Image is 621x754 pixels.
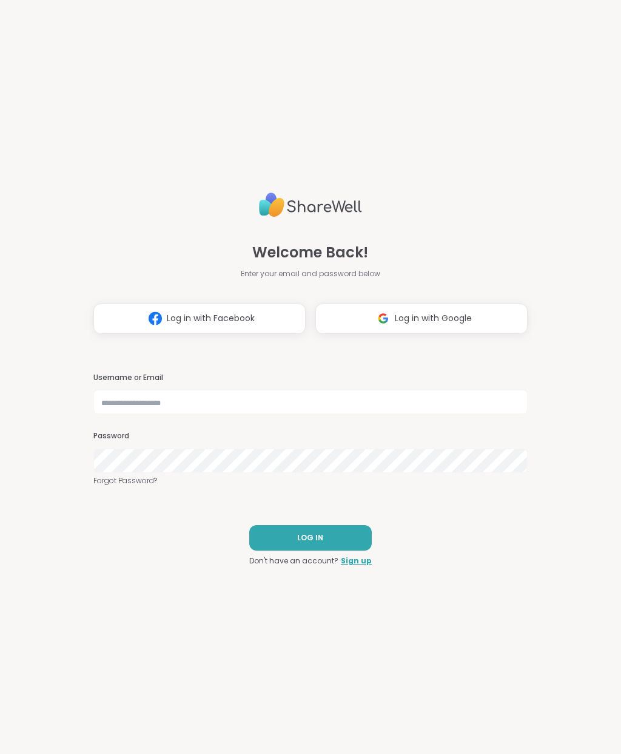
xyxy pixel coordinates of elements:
a: Forgot Password? [93,475,528,486]
a: Sign up [341,555,372,566]
span: Don't have an account? [249,555,338,566]
span: Log in with Google [395,312,472,325]
img: ShareWell Logomark [144,307,167,330]
img: ShareWell Logomark [372,307,395,330]
h3: Password [93,431,528,441]
button: LOG IN [249,525,372,551]
span: Enter your email and password below [241,268,380,279]
span: LOG IN [297,532,323,543]
span: Log in with Facebook [167,312,255,325]
h3: Username or Email [93,373,528,383]
span: Welcome Back! [252,242,368,263]
img: ShareWell Logo [259,188,362,222]
button: Log in with Facebook [93,304,306,334]
button: Log in with Google [315,304,528,334]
